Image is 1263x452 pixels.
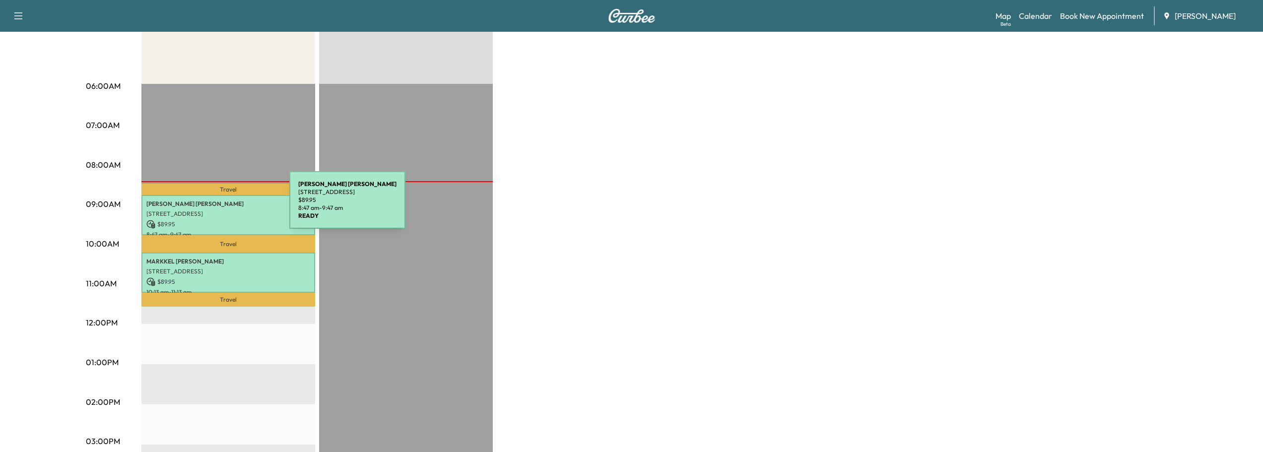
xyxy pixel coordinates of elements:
[141,235,315,253] p: Travel
[86,119,120,131] p: 07:00AM
[86,277,117,289] p: 11:00AM
[86,396,120,408] p: 02:00PM
[1019,10,1052,22] a: Calendar
[86,317,118,328] p: 12:00PM
[146,267,310,275] p: [STREET_ADDRESS]
[141,293,315,307] p: Travel
[298,204,397,212] p: 8:47 am - 9:47 am
[146,277,310,286] p: $ 89.95
[86,435,120,447] p: 03:00PM
[298,188,397,196] p: [STREET_ADDRESS]
[608,9,656,23] img: Curbee Logo
[1175,10,1236,22] span: [PERSON_NAME]
[146,210,310,218] p: [STREET_ADDRESS]
[86,356,119,368] p: 01:00PM
[1060,10,1144,22] a: Book New Appointment
[298,196,397,204] p: $ 89.95
[86,80,121,92] p: 06:00AM
[1000,20,1011,28] div: Beta
[86,198,121,210] p: 09:00AM
[146,220,310,229] p: $ 89.95
[146,258,310,265] p: MARKKEL [PERSON_NAME]
[298,212,319,219] b: READY
[86,159,121,171] p: 08:00AM
[146,288,310,296] p: 10:13 am - 11:13 am
[146,200,310,208] p: [PERSON_NAME] [PERSON_NAME]
[146,231,310,239] p: 8:47 am - 9:47 am
[298,180,397,188] b: [PERSON_NAME] [PERSON_NAME]
[86,238,119,250] p: 10:00AM
[996,10,1011,22] a: MapBeta
[141,184,315,195] p: Travel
